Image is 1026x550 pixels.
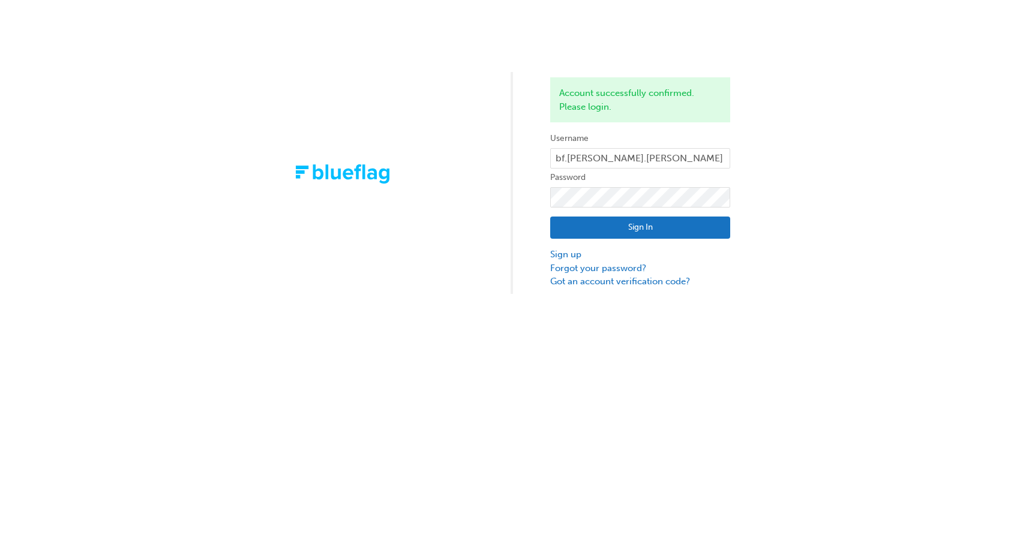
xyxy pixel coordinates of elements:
label: Password [550,170,730,185]
button: Sign In [550,217,730,239]
a: Forgot your password? [550,262,730,275]
a: Sign up [550,248,730,262]
a: Got an account verification code? [550,275,730,288]
div: Account successfully confirmed. Please login. [550,77,730,122]
img: Trak [296,164,389,183]
label: Username [550,131,730,146]
input: Username [550,148,730,169]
